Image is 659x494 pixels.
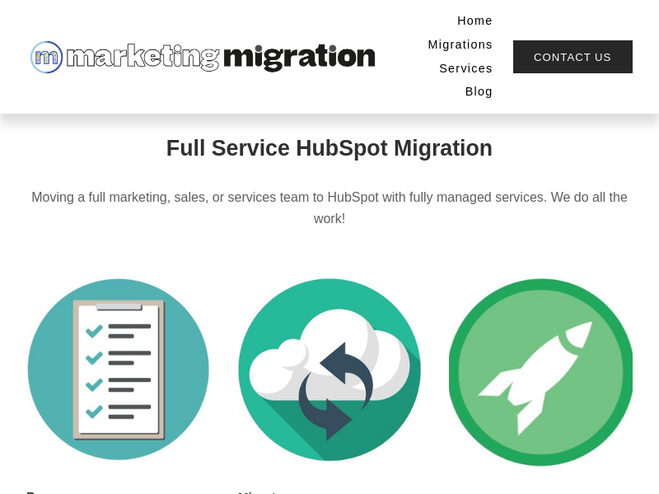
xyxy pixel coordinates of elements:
[26,37,376,77] img: Marketing Migration
[428,34,493,58] a: Migrations
[26,136,633,161] h1: Full Service HubSpot Migration
[439,57,493,81] a: Services
[26,187,633,229] p: Moving a full marketing, sales, or services team to HubSpot with fully managed services. We do al...
[513,40,633,74] a: Contact Us
[465,81,493,105] a: Blog
[457,10,493,34] a: Home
